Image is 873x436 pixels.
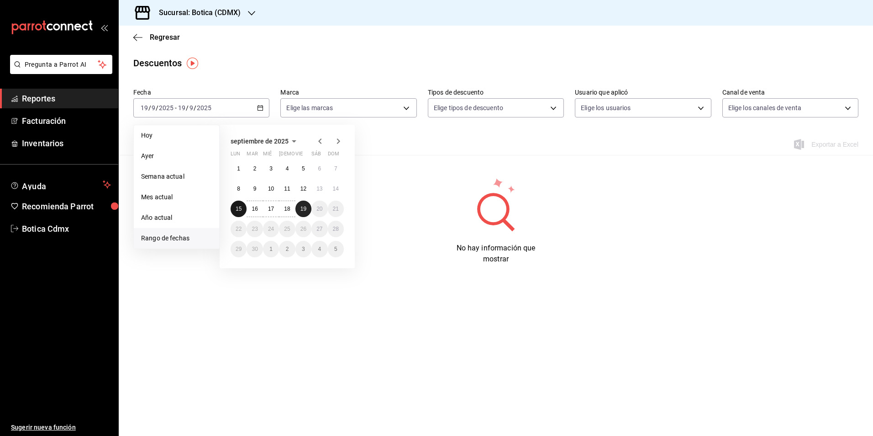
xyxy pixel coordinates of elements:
[333,226,339,232] abbr: 28 de septiembre de 2025
[328,241,344,257] button: 5 de octubre de 2025
[263,151,272,160] abbr: miércoles
[328,181,344,197] button: 14 de septiembre de 2025
[253,186,257,192] abbr: 9 de septiembre de 2025
[231,138,289,145] span: septiembre de 2025
[318,165,321,172] abbr: 6 de septiembre de 2025
[311,160,327,177] button: 6 de septiembre de 2025
[22,115,111,127] span: Facturación
[300,186,306,192] abbr: 12 de septiembre de 2025
[247,221,263,237] button: 23 de septiembre de 2025
[334,165,337,172] abbr: 7 de septiembre de 2025
[284,206,290,212] abbr: 18 de septiembre de 2025
[152,7,241,18] h3: Sucursal: Botica (CDMX)
[311,181,327,197] button: 13 de septiembre de 2025
[316,186,322,192] abbr: 13 de septiembre de 2025
[196,104,212,112] input: ----
[279,201,295,217] button: 18 de septiembre de 2025
[295,181,311,197] button: 12 de septiembre de 2025
[252,246,258,252] abbr: 30 de septiembre de 2025
[133,56,182,70] div: Descuentos
[10,55,112,74] button: Pregunta a Parrot AI
[263,221,279,237] button: 24 de septiembre de 2025
[575,89,711,96] label: Usuario que aplicó
[194,104,196,112] span: /
[318,246,321,252] abbr: 4 de octubre de 2025
[263,181,279,197] button: 10 de septiembre de 2025
[247,241,263,257] button: 30 de septiembre de 2025
[286,165,289,172] abbr: 4 de septiembre de 2025
[231,241,247,257] button: 29 de septiembre de 2025
[328,221,344,237] button: 28 de septiembre de 2025
[252,206,258,212] abbr: 16 de septiembre de 2025
[141,192,212,202] span: Mes actual
[268,186,274,192] abbr: 10 de septiembre de 2025
[286,103,333,112] span: Elige las marcas
[279,160,295,177] button: 4 de septiembre de 2025
[133,89,269,96] label: Fecha
[280,89,416,96] label: Marca
[263,241,279,257] button: 1 de octubre de 2025
[11,423,111,432] span: Sugerir nueva función
[231,181,247,197] button: 8 de septiembre de 2025
[141,234,212,243] span: Rango de fechas
[311,201,327,217] button: 20 de septiembre de 2025
[302,246,305,252] abbr: 3 de octubre de 2025
[231,136,300,147] button: septiembre de 2025
[25,60,98,69] span: Pregunta a Parrot AI
[237,186,240,192] abbr: 8 de septiembre de 2025
[284,186,290,192] abbr: 11 de septiembre de 2025
[286,246,289,252] abbr: 2 de octubre de 2025
[141,172,212,181] span: Semana actual
[22,223,111,235] span: Botica Cdmx
[581,103,631,112] span: Elige los usuarios
[252,226,258,232] abbr: 23 de septiembre de 2025
[302,165,305,172] abbr: 5 de septiembre de 2025
[328,151,339,160] abbr: domingo
[175,104,177,112] span: -
[151,104,156,112] input: --
[311,151,321,160] abbr: sábado
[300,226,306,232] abbr: 26 de septiembre de 2025
[100,24,108,31] button: open_drawer_menu
[263,160,279,177] button: 3 de septiembre de 2025
[22,200,111,213] span: Recomienda Parrot
[140,104,148,112] input: --
[284,226,290,232] abbr: 25 de septiembre de 2025
[133,33,180,42] button: Regresar
[158,104,174,112] input: ----
[187,58,198,69] img: Tooltip marker
[231,151,240,160] abbr: lunes
[141,213,212,223] span: Año actual
[231,221,247,237] button: 22 de septiembre de 2025
[316,206,322,212] abbr: 20 de septiembre de 2025
[247,160,263,177] button: 2 de septiembre de 2025
[186,104,189,112] span: /
[279,241,295,257] button: 2 de octubre de 2025
[300,206,306,212] abbr: 19 de septiembre de 2025
[236,246,242,252] abbr: 29 de septiembre de 2025
[295,221,311,237] button: 26 de septiembre de 2025
[231,201,247,217] button: 15 de septiembre de 2025
[295,201,311,217] button: 19 de septiembre de 2025
[22,179,99,190] span: Ayuda
[279,221,295,237] button: 25 de septiembre de 2025
[279,181,295,197] button: 11 de septiembre de 2025
[269,165,273,172] abbr: 3 de septiembre de 2025
[22,137,111,149] span: Inventarios
[247,181,263,197] button: 9 de septiembre de 2025
[236,206,242,212] abbr: 15 de septiembre de 2025
[6,66,112,76] a: Pregunta a Parrot AI
[141,131,212,140] span: Hoy
[141,151,212,161] span: Ayer
[328,201,344,217] button: 21 de septiembre de 2025
[268,206,274,212] abbr: 17 de septiembre de 2025
[148,104,151,112] span: /
[279,151,333,160] abbr: jueves
[316,226,322,232] abbr: 27 de septiembre de 2025
[150,33,180,42] span: Regresar
[311,241,327,257] button: 4 de octubre de 2025
[231,160,247,177] button: 1 de septiembre de 2025
[295,151,303,160] abbr: viernes
[236,226,242,232] abbr: 22 de septiembre de 2025
[428,89,564,96] label: Tipos de descuento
